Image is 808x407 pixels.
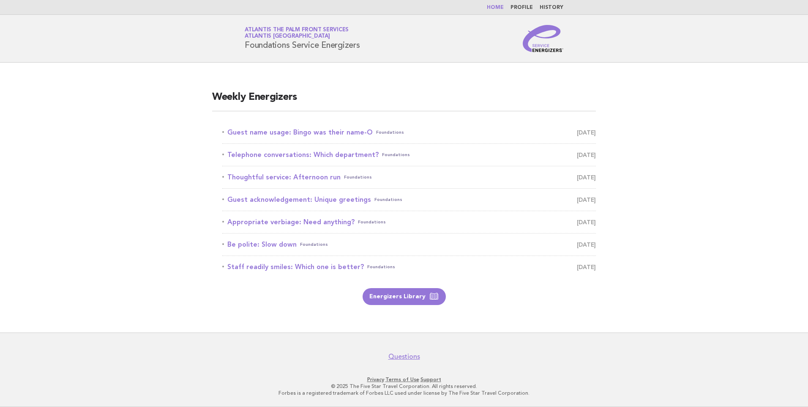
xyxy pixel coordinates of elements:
[382,149,410,161] span: Foundations
[222,239,596,250] a: Be polite: Slow downFoundations [DATE]
[577,149,596,161] span: [DATE]
[145,376,663,383] p: · ·
[245,27,360,49] h1: Foundations Service Energizers
[212,91,596,111] h2: Weekly Energizers
[363,288,446,305] a: Energizers Library
[344,171,372,183] span: Foundations
[145,390,663,396] p: Forbes is a registered trademark of Forbes LLC used under license by The Five Star Travel Corpora...
[577,261,596,273] span: [DATE]
[540,5,563,10] a: History
[245,27,349,39] a: Atlantis The Palm Front ServicesAtlantis [GEOGRAPHIC_DATA]
[358,216,386,228] span: Foundations
[577,171,596,183] span: [DATE]
[388,352,420,361] a: Questions
[367,377,384,382] a: Privacy
[523,25,563,52] img: Service Energizers
[510,5,533,10] a: Profile
[577,239,596,250] span: [DATE]
[487,5,504,10] a: Home
[376,126,404,138] span: Foundations
[222,171,596,183] a: Thoughtful service: Afternoon runFoundations [DATE]
[367,261,395,273] span: Foundations
[420,377,441,382] a: Support
[222,261,596,273] a: Staff readily smiles: Which one is better?Foundations [DATE]
[222,216,596,228] a: Appropriate verbiage: Need anything?Foundations [DATE]
[245,34,330,39] span: Atlantis [GEOGRAPHIC_DATA]
[577,194,596,206] span: [DATE]
[222,126,596,138] a: Guest name usage: Bingo was their name-OFoundations [DATE]
[300,239,328,250] span: Foundations
[577,126,596,138] span: [DATE]
[222,149,596,161] a: Telephone conversations: Which department?Foundations [DATE]
[145,383,663,390] p: © 2025 The Five Star Travel Corporation. All rights reserved.
[385,377,419,382] a: Terms of Use
[374,194,402,206] span: Foundations
[222,194,596,206] a: Guest acknowledgement: Unique greetingsFoundations [DATE]
[577,216,596,228] span: [DATE]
